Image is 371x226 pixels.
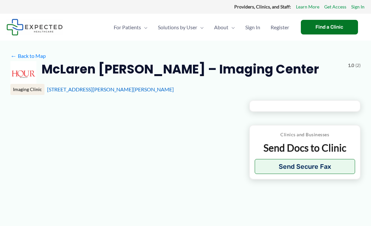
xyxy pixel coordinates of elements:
[255,130,355,139] p: Clinics and Businesses
[324,3,346,11] a: Get Access
[6,19,63,35] img: Expected Healthcare Logo - side, dark font, small
[271,16,289,39] span: Register
[234,4,291,9] strong: Providers, Clinics, and Staff:
[228,16,235,39] span: Menu Toggle
[10,84,45,95] div: Imaging Clinic
[209,16,240,39] a: AboutMenu Toggle
[141,16,147,39] span: Menu Toggle
[42,61,319,77] h2: McLaren [PERSON_NAME] – Imaging Center
[255,141,355,154] p: Send Docs to Clinic
[47,86,174,92] a: [STREET_ADDRESS][PERSON_NAME][PERSON_NAME]
[301,20,358,34] a: Find a Clinic
[10,53,17,59] span: ←
[109,16,153,39] a: For PatientsMenu Toggle
[109,16,294,39] nav: Primary Site Navigation
[255,159,355,174] button: Send Secure Fax
[355,61,361,70] span: (2)
[348,61,354,70] span: 1.0
[240,16,265,39] a: Sign In
[153,16,209,39] a: Solutions by UserMenu Toggle
[296,3,319,11] a: Learn More
[10,51,46,61] a: ←Back to Map
[158,16,197,39] span: Solutions by User
[214,16,228,39] span: About
[265,16,294,39] a: Register
[245,16,260,39] span: Sign In
[197,16,204,39] span: Menu Toggle
[114,16,141,39] span: For Patients
[351,3,365,11] a: Sign In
